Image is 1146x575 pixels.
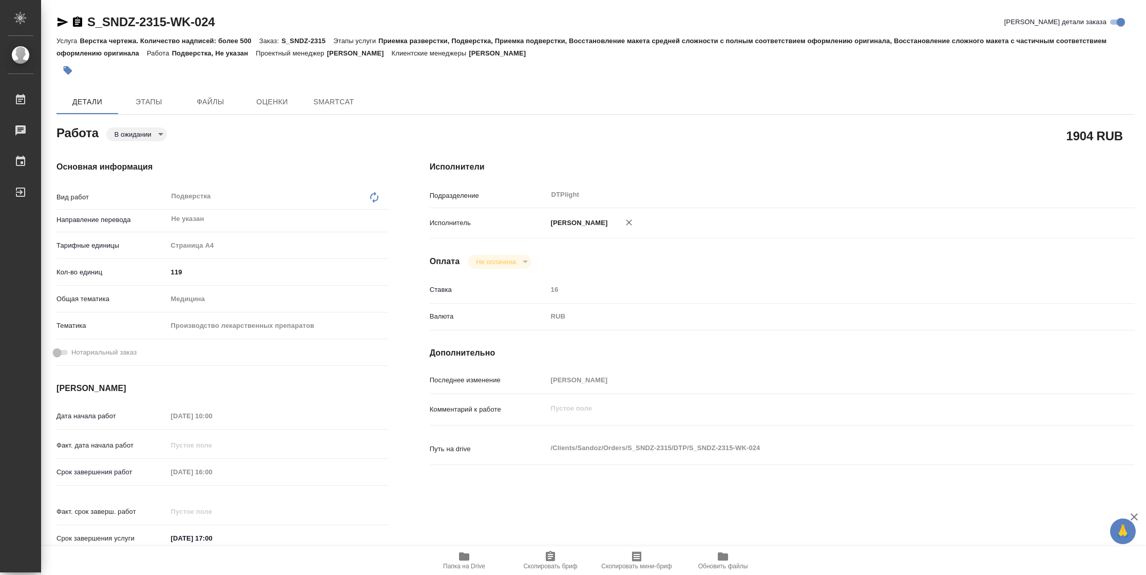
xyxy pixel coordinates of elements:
p: [PERSON_NAME] [327,49,392,57]
span: [PERSON_NAME] детали заказа [1004,17,1106,27]
a: S_SNDZ-2315-WK-024 [87,15,215,29]
textarea: /Clients/Sandoz/Orders/S_SNDZ-2315/DTP/S_SNDZ-2315-WK-024 [547,439,1076,457]
p: Работа [147,49,172,57]
p: Заказ: [259,37,281,45]
input: ✎ Введи что-нибудь [167,265,389,280]
button: Скопировать ссылку для ЯМессенджера [56,16,69,28]
div: Страница А4 [167,237,389,254]
p: Тарифные единицы [56,240,167,251]
div: В ожидании [468,255,531,269]
p: Факт. срок заверш. работ [56,507,167,517]
p: Подразделение [430,191,547,201]
p: Комментарий к работе [430,404,547,415]
p: Этапы услуги [333,37,378,45]
p: Вид работ [56,192,167,202]
span: Обновить файлы [698,563,748,570]
div: RUB [547,308,1076,325]
p: Подверстка, Не указан [172,49,256,57]
h2: 1904 RUB [1066,127,1123,144]
p: Услуга [56,37,80,45]
p: Ставка [430,285,547,295]
button: Папка на Drive [421,546,507,575]
input: Пустое поле [167,438,257,453]
span: Файлы [186,96,235,108]
button: Не оплачена [473,257,519,266]
p: Проектный менеджер [256,49,327,57]
button: Добавить тэг [56,59,79,82]
button: В ожидании [111,130,155,139]
p: [PERSON_NAME] [547,218,608,228]
button: Удалить исполнителя [618,211,640,234]
p: Дата начала работ [56,411,167,421]
h4: [PERSON_NAME] [56,382,389,395]
button: Скопировать ссылку [71,16,84,28]
span: SmartCat [309,96,358,108]
input: ✎ Введи что-нибудь [167,531,257,546]
p: Валюта [430,311,547,322]
p: Тематика [56,321,167,331]
input: Пустое поле [167,465,257,479]
p: Факт. дата начала работ [56,440,167,451]
p: Исполнитель [430,218,547,228]
span: Оценки [247,96,297,108]
p: Направление перевода [56,215,167,225]
span: Скопировать бриф [523,563,577,570]
p: Последнее изменение [430,375,547,385]
p: Срок завершения услуги [56,533,167,544]
h4: Дополнительно [430,347,1135,359]
button: 🙏 [1110,518,1136,544]
input: Пустое поле [547,282,1076,297]
span: Скопировать мини-бриф [601,563,672,570]
p: Приемка разверстки, Подверстка, Приемка подверстки, Восстановление макета средней сложности с пол... [56,37,1106,57]
p: Верстка чертежа. Количество надписей: более 500 [80,37,259,45]
p: Путь на drive [430,444,547,454]
p: [PERSON_NAME] [469,49,533,57]
p: Клиентские менеджеры [392,49,469,57]
input: Пустое поле [167,504,257,519]
div: Медицина [167,290,389,308]
p: Кол-во единиц [56,267,167,277]
p: Общая тематика [56,294,167,304]
button: Скопировать бриф [507,546,594,575]
input: Пустое поле [547,373,1076,387]
div: В ожидании [106,127,167,141]
span: Этапы [124,96,174,108]
span: Папка на Drive [443,563,485,570]
h4: Оплата [430,255,460,268]
p: S_SNDZ-2315 [281,37,333,45]
button: Скопировать мини-бриф [594,546,680,575]
h4: Исполнители [430,161,1135,173]
button: Обновить файлы [680,546,766,575]
h2: Работа [56,123,99,141]
span: Нотариальный заказ [71,347,137,358]
span: Детали [63,96,112,108]
div: Производство лекарственных препаратов [167,317,389,335]
span: 🙏 [1114,521,1132,542]
input: Пустое поле [167,409,257,423]
p: Срок завершения работ [56,467,167,477]
h4: Основная информация [56,161,389,173]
